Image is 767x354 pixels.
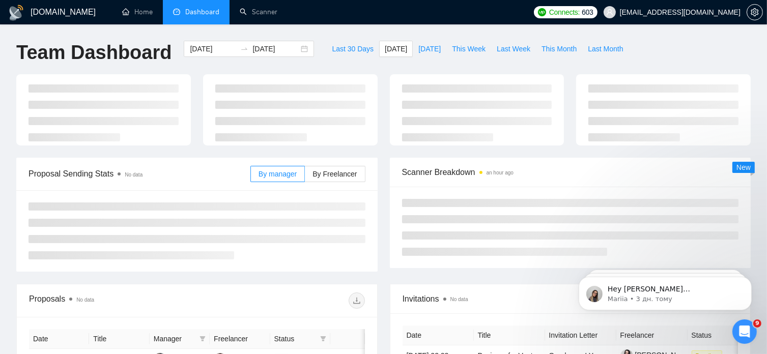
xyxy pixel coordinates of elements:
th: Invitation Letter [545,326,616,345]
th: Title [474,326,545,345]
iframe: Intercom live chat [732,319,757,344]
img: upwork-logo.png [538,8,546,16]
th: Freelancer [210,329,270,349]
span: dashboard [173,8,180,15]
span: Last Month [588,43,623,54]
h1: Team Dashboard [16,41,172,65]
a: homeHome [122,8,153,16]
th: Status [688,326,759,345]
th: Title [89,329,149,349]
span: to [240,45,248,53]
img: logo [8,5,24,21]
span: New [736,163,751,171]
button: setting [747,4,763,20]
span: Proposal Sending Stats [29,167,250,180]
span: filter [318,331,328,346]
button: This Week [446,41,491,57]
button: Last Week [491,41,536,57]
span: This Week [452,43,486,54]
span: 9 [753,319,761,328]
span: Last 30 Days [332,43,374,54]
span: 603 [582,7,593,18]
iframe: Intercom notifications повідомлення [563,255,767,327]
span: Last Week [497,43,530,54]
span: Status [274,333,316,344]
span: No data [125,172,143,178]
button: Last Month [582,41,629,57]
button: Last 30 Days [326,41,379,57]
span: setting [747,8,762,16]
span: By Freelancer [313,170,357,178]
span: user [606,9,613,16]
a: setting [747,8,763,16]
span: swap-right [240,45,248,53]
span: [DATE] [418,43,441,54]
time: an hour ago [487,170,514,175]
th: Manager [150,329,210,349]
span: Dashboard [185,8,219,16]
span: Invitations [403,292,738,305]
th: Date [403,326,474,345]
div: Proposals [29,292,197,309]
span: By manager [259,170,297,178]
th: Date [29,329,89,349]
span: Connects: [549,7,580,18]
th: Freelancer [616,326,688,345]
span: filter [197,331,208,346]
span: filter [200,336,206,342]
span: This Month [542,43,577,54]
span: Scanner Breakdown [402,166,739,179]
button: [DATE] [413,41,446,57]
input: End date [252,43,299,54]
button: This Month [536,41,582,57]
span: [DATE] [385,43,407,54]
span: No data [450,297,468,302]
span: Manager [154,333,195,344]
input: Start date [190,43,236,54]
button: [DATE] [379,41,413,57]
a: searchScanner [240,8,277,16]
span: filter [320,336,326,342]
span: No data [76,297,94,303]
